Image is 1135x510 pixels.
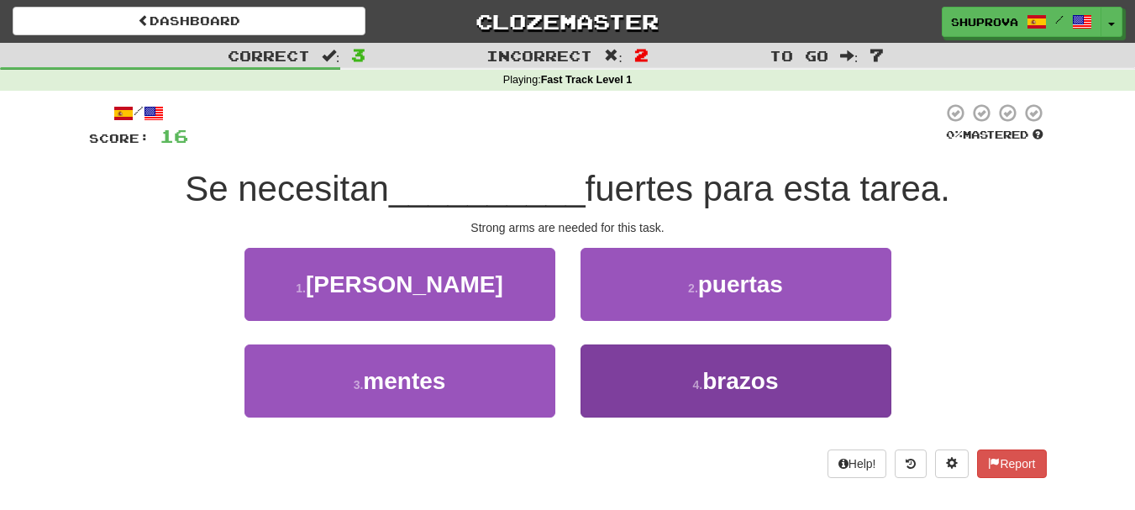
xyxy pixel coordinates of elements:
[770,47,828,64] span: To go
[698,271,783,297] span: puertas
[702,368,778,394] span: brazos
[89,103,188,124] div: /
[486,47,592,64] span: Incorrect
[870,45,884,65] span: 7
[244,248,555,321] button: 1.[PERSON_NAME]
[942,7,1101,37] a: Shuprova /
[943,128,1047,143] div: Mastered
[946,128,963,141] span: 0 %
[354,378,364,392] small: 3 .
[604,49,623,63] span: :
[541,74,633,86] strong: Fast Track Level 1
[389,169,586,208] span: __________
[89,131,150,145] span: Score:
[306,271,503,297] span: [PERSON_NAME]
[977,450,1046,478] button: Report
[296,281,306,295] small: 1 .
[160,125,188,146] span: 16
[185,169,389,208] span: Se necesitan
[840,49,859,63] span: :
[244,344,555,418] button: 3.mentes
[322,49,340,63] span: :
[634,45,649,65] span: 2
[895,450,927,478] button: Round history (alt+y)
[351,45,365,65] span: 3
[581,248,891,321] button: 2.puertas
[951,14,1018,29] span: Shuprova
[89,219,1047,236] div: Strong arms are needed for this task.
[1055,13,1064,25] span: /
[581,344,891,418] button: 4.brazos
[828,450,887,478] button: Help!
[391,7,744,36] a: Clozemaster
[228,47,310,64] span: Correct
[688,281,698,295] small: 2 .
[13,7,365,35] a: Dashboard
[363,368,445,394] span: mentes
[586,169,950,208] span: fuertes para esta tarea.
[693,378,703,392] small: 4 .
